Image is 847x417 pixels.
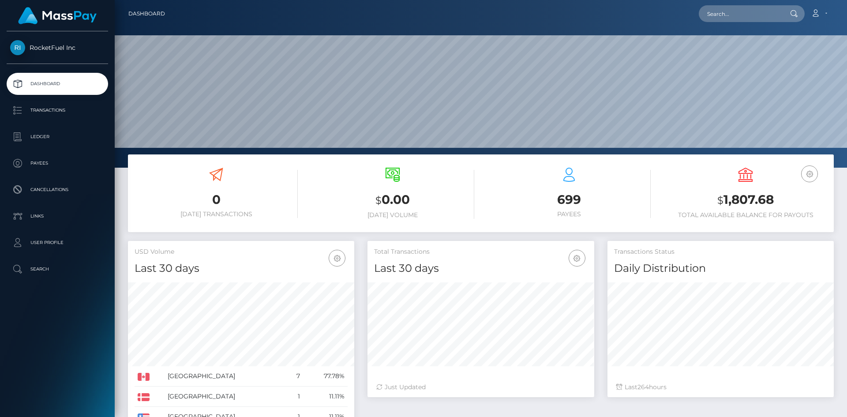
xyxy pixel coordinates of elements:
[7,232,108,254] a: User Profile
[287,387,303,407] td: 1
[7,205,108,227] a: Links
[376,383,585,392] div: Just Updated
[699,5,782,22] input: Search...
[7,152,108,174] a: Payees
[135,191,298,208] h3: 0
[616,383,825,392] div: Last hours
[10,183,105,196] p: Cancellations
[135,248,348,256] h5: USD Volume
[10,210,105,223] p: Links
[10,40,25,55] img: RocketFuel Inc
[135,210,298,218] h6: [DATE] Transactions
[637,383,649,391] span: 264
[135,261,348,276] h4: Last 30 days
[375,194,382,207] small: $
[165,366,287,387] td: [GEOGRAPHIC_DATA]
[128,4,165,23] a: Dashboard
[487,191,651,208] h3: 699
[18,7,97,24] img: MassPay Logo
[311,211,474,219] h6: [DATE] Volume
[10,263,105,276] p: Search
[374,248,587,256] h5: Total Transactions
[374,261,587,276] h4: Last 30 days
[10,130,105,143] p: Ledger
[7,258,108,280] a: Search
[303,366,348,387] td: 77.78%
[7,126,108,148] a: Ledger
[7,99,108,121] a: Transactions
[10,77,105,90] p: Dashboard
[717,194,723,207] small: $
[303,387,348,407] td: 11.11%
[487,210,651,218] h6: Payees
[138,393,150,401] img: DK.png
[165,387,287,407] td: [GEOGRAPHIC_DATA]
[311,191,474,209] h3: 0.00
[287,366,303,387] td: 7
[7,73,108,95] a: Dashboard
[10,157,105,170] p: Payees
[10,104,105,117] p: Transactions
[664,211,827,219] h6: Total Available Balance for Payouts
[614,261,827,276] h4: Daily Distribution
[614,248,827,256] h5: Transactions Status
[664,191,827,209] h3: 1,807.68
[7,179,108,201] a: Cancellations
[10,236,105,249] p: User Profile
[7,44,108,52] span: RocketFuel Inc
[138,373,150,381] img: CA.png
